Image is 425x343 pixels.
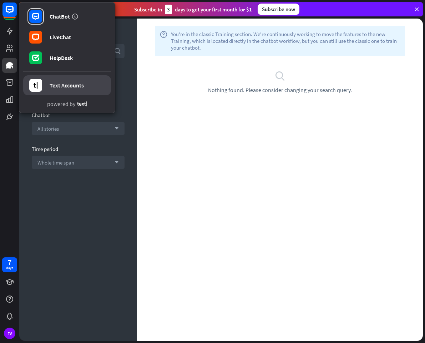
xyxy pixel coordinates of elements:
div: 3 [165,5,172,14]
i: search [114,47,121,55]
div: Time period [32,146,125,152]
i: help [160,31,167,51]
div: FV [4,328,15,339]
i: arrow_down [111,160,119,165]
div: Chatbot [32,112,125,118]
span: Whole time span [37,159,74,166]
i: search [275,70,285,81]
i: arrow_down [111,126,119,131]
div: Subscribe now [258,4,299,15]
div: Subscribe in days to get your first month for $1 [134,5,252,14]
a: 7 days [2,257,17,272]
span: You're in the classic Training section. We're continuously working to move the features to the ne... [171,31,400,51]
div: days [6,266,13,271]
span: All stories [37,125,59,132]
div: 7 [8,259,11,266]
span: Nothing found. Please consider changing your search query. [208,86,352,94]
button: Open LiveChat chat widget [6,3,27,24]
